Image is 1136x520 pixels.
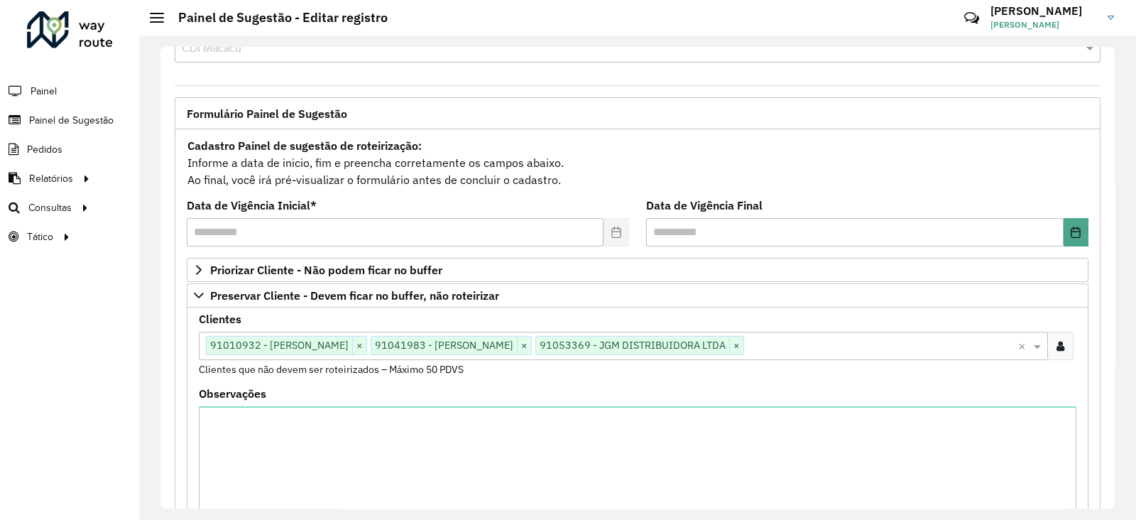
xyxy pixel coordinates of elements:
button: Choose Date [1064,218,1088,247]
label: Data de Vigência Inicial [187,197,317,214]
label: Data de Vigência Final [646,197,763,214]
span: 91010932 - [PERSON_NAME] [207,337,352,354]
span: Painel de Sugestão [29,113,114,128]
span: Tático [27,229,53,244]
span: × [352,337,366,354]
span: 91041983 - [PERSON_NAME] [371,337,517,354]
h2: Painel de Sugestão - Editar registro [164,10,388,26]
span: Pedidos [27,142,62,157]
label: Observações [199,385,266,402]
strong: Cadastro Painel de sugestão de roteirização: [187,139,422,153]
span: 91053369 - JGM DISTRIBUIDORA LTDA [536,337,729,354]
span: Relatórios [29,171,73,186]
span: Painel [31,84,57,99]
a: Preservar Cliente - Devem ficar no buffer, não roteirizar [187,283,1088,308]
span: Formulário Painel de Sugestão [187,108,347,119]
span: × [729,337,743,354]
span: Clear all [1018,337,1030,354]
div: Informe a data de inicio, fim e preencha corretamente os campos abaixo. Ao final, você irá pré-vi... [187,136,1088,189]
span: Consultas [28,200,72,215]
a: Priorizar Cliente - Não podem ficar no buffer [187,258,1088,282]
span: × [517,337,531,354]
span: Preservar Cliente - Devem ficar no buffer, não roteirizar [210,290,499,301]
span: Priorizar Cliente - Não podem ficar no buffer [210,264,442,276]
h3: [PERSON_NAME] [990,4,1097,18]
a: Contato Rápido [956,3,987,33]
small: Clientes que não devem ser roteirizados – Máximo 50 PDVS [199,363,464,376]
span: [PERSON_NAME] [990,18,1097,31]
label: Clientes [199,310,241,327]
